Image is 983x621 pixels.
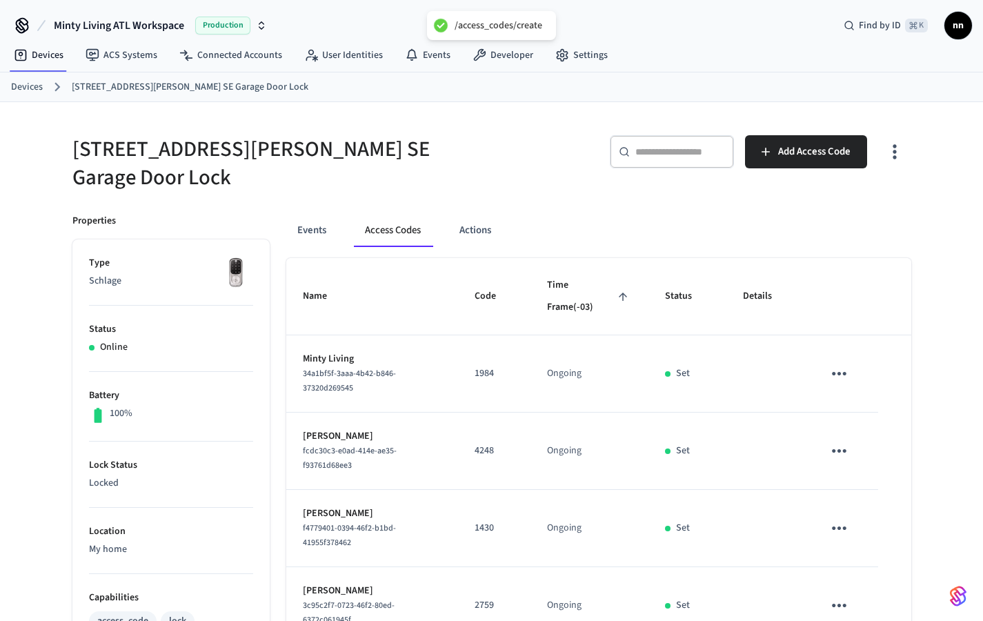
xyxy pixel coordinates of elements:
[778,143,851,161] span: Add Access Code
[303,429,441,444] p: [PERSON_NAME]
[676,366,690,381] p: Set
[944,12,972,39] button: nn
[455,19,542,32] div: /access_codes/create
[72,80,308,95] a: [STREET_ADDRESS][PERSON_NAME] SE Garage Door Lock
[676,444,690,458] p: Set
[303,584,441,598] p: [PERSON_NAME]
[745,135,867,168] button: Add Access Code
[530,413,648,490] td: Ongoing
[950,585,966,607] img: SeamLogoGradient.69752ec5.svg
[303,368,396,394] span: 34a1bf5f-3aaa-4b42-b846-37320d269545
[110,406,132,421] p: 100%
[75,43,168,68] a: ACS Systems
[54,17,184,34] span: Minty Living ATL Workspace
[286,214,337,247] button: Events
[89,591,253,605] p: Capabilities
[89,458,253,473] p: Lock Status
[89,476,253,491] p: Locked
[448,214,502,247] button: Actions
[665,286,710,307] span: Status
[475,521,514,535] p: 1430
[676,521,690,535] p: Set
[89,322,253,337] p: Status
[530,335,648,413] td: Ongoing
[676,598,690,613] p: Set
[72,214,116,228] p: Properties
[544,43,619,68] a: Settings
[743,286,790,307] span: Details
[11,80,43,95] a: Devices
[89,388,253,403] p: Battery
[859,19,901,32] span: Find by ID
[286,214,911,247] div: ant example
[168,43,293,68] a: Connected Accounts
[475,444,514,458] p: 4248
[475,598,514,613] p: 2759
[89,524,253,539] p: Location
[354,214,432,247] button: Access Codes
[303,352,441,366] p: Minty Living
[89,542,253,557] p: My home
[461,43,544,68] a: Developer
[905,19,928,32] span: ⌘ K
[303,286,345,307] span: Name
[303,445,397,471] span: fcdc30c3-e0ad-414e-ae35-f93761d68ee3
[293,43,394,68] a: User Identities
[475,286,514,307] span: Code
[100,340,128,355] p: Online
[3,43,75,68] a: Devices
[89,274,253,288] p: Schlage
[72,135,484,192] h5: [STREET_ADDRESS][PERSON_NAME] SE Garage Door Lock
[195,17,250,34] span: Production
[833,13,939,38] div: Find by ID⌘ K
[946,13,971,38] span: nn
[303,506,441,521] p: [PERSON_NAME]
[530,490,648,567] td: Ongoing
[89,256,253,270] p: Type
[303,522,396,549] span: f4779401-0394-46f2-b1bd-41955f378462
[394,43,461,68] a: Events
[547,275,632,318] span: Time Frame(-03)
[475,366,514,381] p: 1984
[219,256,253,290] img: Yale Assure Touchscreen Wifi Smart Lock, Satin Nickel, Front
